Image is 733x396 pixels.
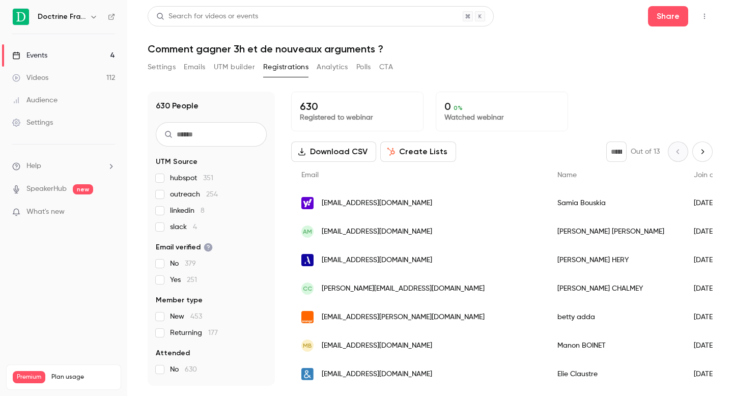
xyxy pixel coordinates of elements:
div: Search for videos or events [156,11,258,22]
span: What's new [26,207,65,217]
button: Download CSV [291,142,376,162]
span: 379 [185,260,196,267]
span: [EMAIL_ADDRESS][DOMAIN_NAME] [322,198,432,209]
span: [PERSON_NAME][EMAIL_ADDRESS][DOMAIN_NAME] [322,284,485,294]
span: UTM Source [156,157,198,167]
p: 0 [444,100,559,112]
img: altairavocats.com [301,254,314,266]
span: Member type [156,295,203,305]
div: Audience [12,95,58,105]
button: Analytics [317,59,348,75]
span: [EMAIL_ADDRESS][DOMAIN_NAME] [322,255,432,266]
span: 4 [193,223,197,231]
h1: Comment gagner 3h et de nouveaux arguments ? [148,43,713,55]
span: [EMAIL_ADDRESS][PERSON_NAME][DOMAIN_NAME] [322,312,485,323]
img: yahoo.fr [301,197,314,209]
button: Share [648,6,688,26]
span: hubspot [170,173,213,183]
span: Join date [694,172,725,179]
div: [PERSON_NAME] CHALMEY [547,274,684,303]
div: Events [12,50,47,61]
span: [EMAIL_ADDRESS][DOMAIN_NAME] [322,227,432,237]
span: CC [303,284,312,293]
p: Out of 13 [631,147,660,157]
img: Doctrine France [13,9,29,25]
span: Name [557,172,577,179]
span: 630 [185,366,197,373]
button: Registrations [263,59,308,75]
span: AM [303,227,312,236]
span: No [170,364,197,375]
button: Settings [148,59,176,75]
button: Create Lists [380,142,456,162]
h1: 630 People [156,100,199,112]
div: [PERSON_NAME] HERY [547,246,684,274]
div: Videos [12,73,48,83]
span: New [170,312,202,322]
span: Attended [156,348,190,358]
span: No [170,259,196,269]
div: Manon BOINET [547,331,684,360]
img: buisson-avocats.com [301,368,314,380]
span: Returning [170,328,218,338]
span: new [73,184,93,194]
span: [EMAIL_ADDRESS][DOMAIN_NAME] [322,341,432,351]
p: 630 [300,100,415,112]
span: Email [301,172,319,179]
img: orange.fr [301,311,314,323]
span: 351 [203,175,213,182]
button: CTA [379,59,393,75]
button: UTM builder [214,59,255,75]
span: MB [303,341,312,350]
span: outreach [170,189,218,200]
span: Email verified [156,242,213,252]
div: [PERSON_NAME] [PERSON_NAME] [547,217,684,246]
div: betty adda [547,303,684,331]
span: [EMAIL_ADDRESS][DOMAIN_NAME] [322,369,432,380]
p: Watched webinar [444,112,559,123]
span: linkedin [170,206,205,216]
iframe: Noticeable Trigger [103,208,115,217]
span: Premium [13,371,45,383]
div: Samia Bouskia [547,189,684,217]
span: 453 [190,313,202,320]
button: Next page [692,142,713,162]
a: SpeakerHub [26,184,67,194]
span: Plan usage [51,373,115,381]
li: help-dropdown-opener [12,161,115,172]
button: Emails [184,59,205,75]
span: Yes [170,275,197,285]
span: Views [156,385,176,395]
span: 8 [201,207,205,214]
span: Help [26,161,41,172]
span: 254 [206,191,218,198]
p: Registered to webinar [300,112,415,123]
div: Elie Claustre [547,360,684,388]
span: slack [170,222,197,232]
div: Settings [12,118,53,128]
h6: Doctrine France [38,12,86,22]
span: 251 [187,276,197,284]
span: 0 % [454,104,463,111]
button: Polls [356,59,371,75]
span: 177 [208,329,218,336]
